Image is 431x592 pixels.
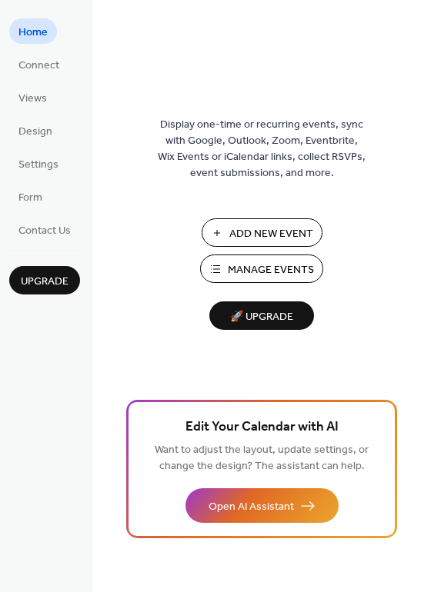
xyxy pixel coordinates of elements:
[9,85,56,110] a: Views
[185,488,339,523] button: Open AI Assistant
[9,184,52,209] a: Form
[18,91,47,107] span: Views
[18,190,42,206] span: Form
[209,301,314,330] button: 🚀 Upgrade
[228,262,314,278] span: Manage Events
[185,417,339,438] span: Edit Your Calendar with AI
[158,117,366,181] span: Display one-time or recurring events, sync with Google, Outlook, Zoom, Eventbrite, Wix Events or ...
[202,218,322,247] button: Add New Event
[229,226,313,242] span: Add New Event
[209,499,294,515] span: Open AI Assistant
[21,274,68,290] span: Upgrade
[18,58,59,74] span: Connect
[18,124,52,140] span: Design
[18,157,58,173] span: Settings
[200,254,323,283] button: Manage Events
[219,307,305,328] span: 🚀 Upgrade
[9,52,68,77] a: Connect
[9,18,57,44] a: Home
[18,223,71,239] span: Contact Us
[18,25,48,41] span: Home
[155,440,369,477] span: Want to adjust the layout, update settings, or change the design? The assistant can help.
[9,118,62,143] a: Design
[9,217,80,242] a: Contact Us
[9,151,68,176] a: Settings
[9,266,80,294] button: Upgrade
